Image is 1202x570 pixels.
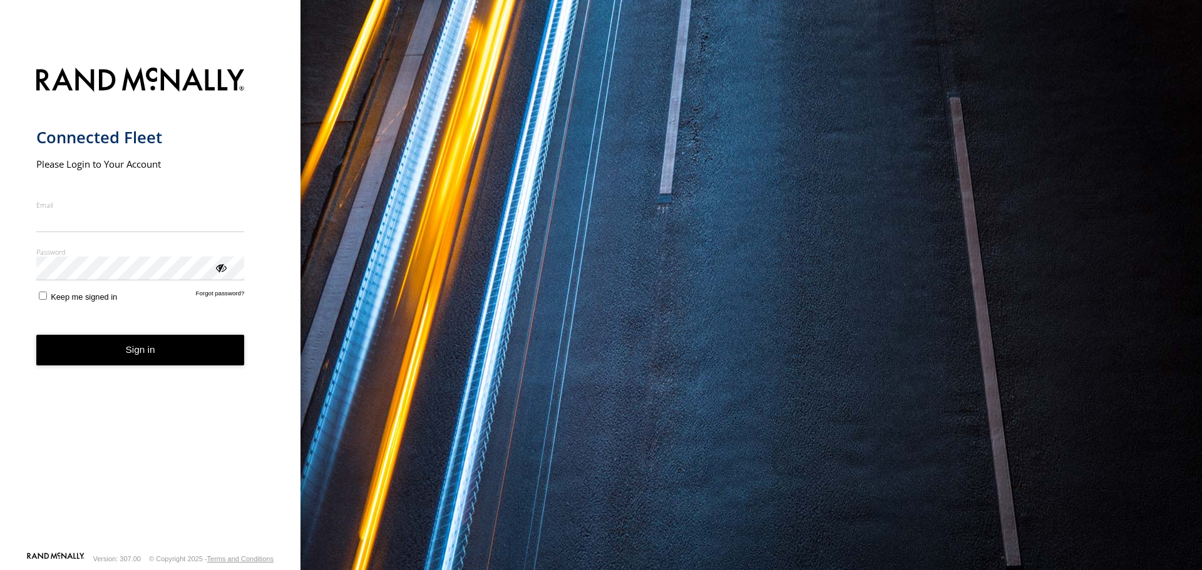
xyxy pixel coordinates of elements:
a: Terms and Conditions [207,555,274,562]
img: Rand McNally [36,65,245,97]
h1: Connected Fleet [36,127,245,148]
input: Keep me signed in [39,292,47,300]
button: Sign in [36,335,245,365]
div: Version: 307.00 [93,555,141,562]
a: Forgot password? [196,290,245,302]
div: ViewPassword [214,261,227,273]
form: main [36,60,265,551]
div: © Copyright 2025 - [149,555,274,562]
span: Keep me signed in [51,292,117,302]
label: Email [36,200,245,210]
h2: Please Login to Your Account [36,158,245,170]
a: Visit our Website [27,552,85,565]
label: Password [36,247,245,257]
